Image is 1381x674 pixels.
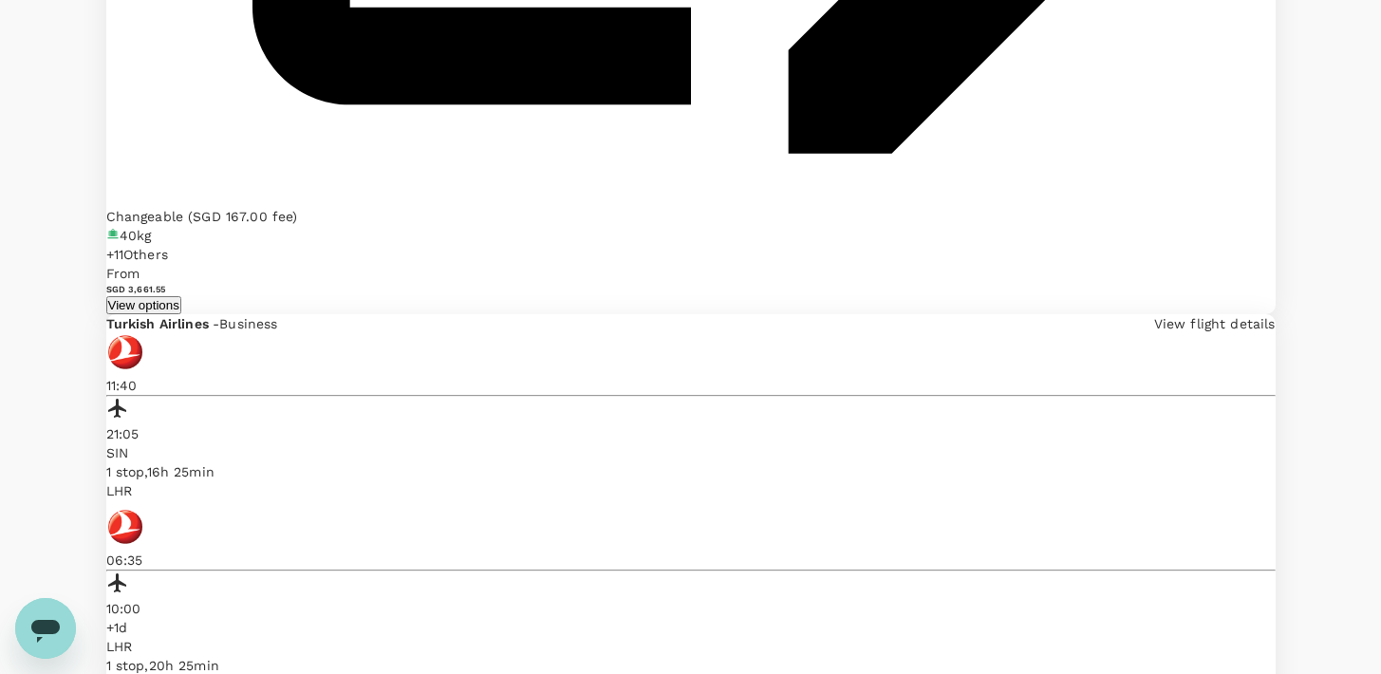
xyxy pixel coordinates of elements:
span: Business [219,316,277,331]
span: 40kg [120,228,152,243]
span: Changeable (SGD 167.00 fee) [106,209,298,224]
img: TK [106,508,144,546]
div: 40kg [106,226,1276,245]
p: 06:35 [106,551,1276,570]
span: - [213,316,219,331]
div: +11Others [106,245,1276,264]
img: TK [106,333,144,371]
h6: SGD 3,661.55 [106,283,1276,295]
p: 10:00 [106,599,1276,618]
p: View flight details [1154,314,1276,333]
div: 1 stop , 16h 25min [106,462,1276,481]
p: SIN [106,443,1276,462]
span: From [106,266,140,281]
p: 11:40 [106,376,1276,395]
p: LHR [106,481,1276,500]
span: Turkish Airlines [106,316,214,331]
iframe: Button to launch messaging window [15,598,76,659]
span: Others [123,247,168,262]
button: View options [106,296,181,314]
p: 21:05 [106,424,1276,443]
span: +1d [106,620,127,635]
p: LHR [106,637,1276,656]
span: + 11 [106,247,123,262]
